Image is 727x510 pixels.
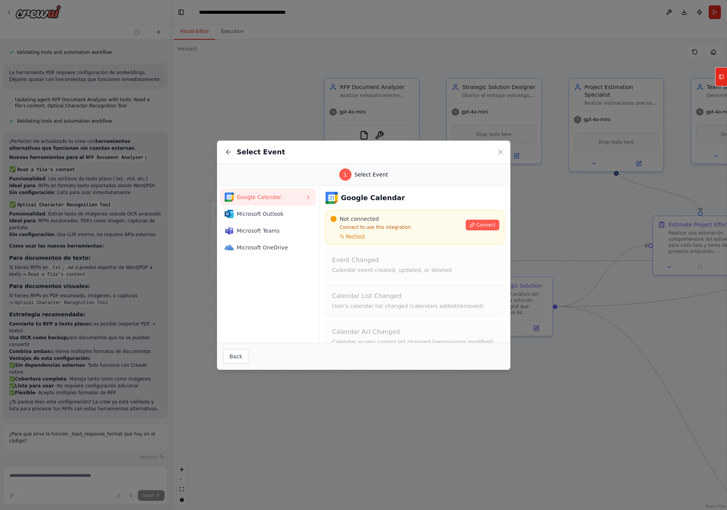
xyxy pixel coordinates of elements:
[341,193,405,203] h3: Google Calendar
[225,209,234,219] img: Microsoft Outlook
[325,285,504,316] button: Calendar List ChangedUser's calendar list changed (calendars added/removed)
[332,266,497,274] p: Calendar event created, updated, or deleted
[330,224,461,230] p: Connect to use this integration
[339,168,351,181] div: 1
[237,227,306,235] span: Microsoft Teams
[237,193,306,201] span: Google Calendar
[476,222,495,228] span: Connect
[346,233,365,240] span: Recheck
[237,210,306,218] span: Microsoft Outlook
[225,243,234,252] img: Microsoft OneDrive
[340,215,379,223] span: Not connected
[332,302,497,310] p: User's calendar list changed (calendars added/removed)
[330,233,365,240] button: Recheck
[225,193,234,202] img: Google Calendar
[325,192,338,204] img: Google Calendar
[466,220,499,230] button: Connect
[220,189,316,206] button: Google CalendarGoogle Calendar
[220,239,316,256] button: Microsoft OneDriveMicrosoft OneDrive
[325,249,504,280] button: Event ChangedCalendar event created, updated, or deleted
[332,291,497,301] h4: Calendar List Changed
[332,338,497,346] p: Calendar access control list changed (permissions modified)
[237,244,306,251] span: Microsoft OneDrive
[220,222,316,239] button: Microsoft TeamsMicrosoft Teams
[220,206,316,222] button: Microsoft OutlookMicrosoft Outlook
[225,226,234,235] img: Microsoft Teams
[223,349,249,364] button: Back
[332,256,497,265] h4: Event Changed
[237,147,285,157] h2: Select Event
[332,327,497,337] h4: Calendar Acl Changed
[325,321,504,352] button: Calendar Acl ChangedCalendar access control list changed (permissions modified)
[355,171,388,178] span: Select Event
